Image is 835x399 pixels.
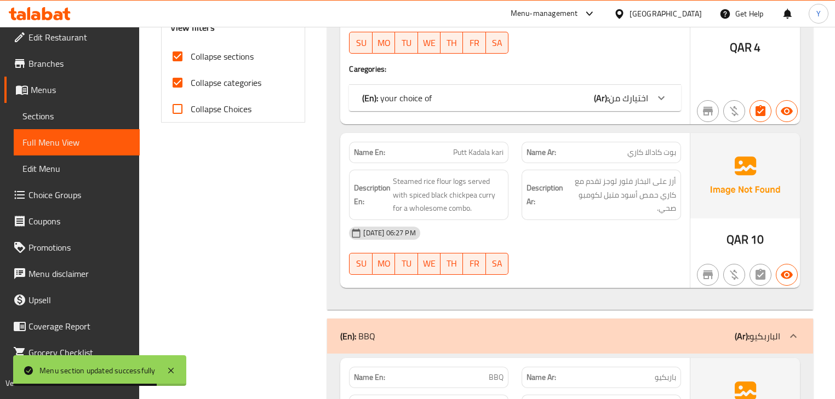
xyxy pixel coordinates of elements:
[399,256,413,271] span: TU
[5,376,32,390] span: Version:
[754,37,760,58] span: 4
[463,32,485,54] button: FR
[630,8,702,20] div: [GEOGRAPHIC_DATA]
[751,229,764,250] span: 10
[340,329,375,343] p: BBQ
[4,77,140,103] a: Menus
[445,256,459,271] span: TH
[486,32,508,54] button: SA
[395,32,417,54] button: TU
[395,253,417,275] button: TU
[349,63,680,74] h4: Caregories:
[28,188,131,201] span: Choice Groups
[4,339,140,366] a: Grocery Checklist
[4,261,140,287] a: Menu disclaimer
[422,35,436,51] span: WE
[727,229,748,250] span: QAR
[399,35,413,51] span: TU
[750,100,771,122] button: Has choices
[393,175,504,215] span: Steamed rice flour logs served with spiced black chickpea curry for a wholesome combo.
[14,155,140,182] a: Edit Menu
[359,228,420,238] span: [DATE] 06:27 PM
[28,346,131,359] span: Grocery Checklist
[362,91,432,105] p: your choice of
[723,264,745,286] button: Purchased item
[735,328,750,344] b: (Ar):
[697,264,719,286] button: Not branch specific item
[31,83,131,96] span: Menus
[191,50,254,63] span: Collapse sections
[490,256,504,271] span: SA
[28,267,131,280] span: Menu disclaimer
[354,372,385,383] strong: Name En:
[4,50,140,77] a: Branches
[14,129,140,155] a: Full Menu View
[735,329,780,343] p: الباربكيو
[723,100,745,122] button: Purchased item
[486,253,508,275] button: SA
[349,32,372,54] button: SU
[362,90,378,106] b: (En):
[28,241,131,254] span: Promotions
[655,372,676,383] span: باربكيو
[445,35,459,51] span: TH
[377,256,391,271] span: MO
[4,287,140,313] a: Upsell
[609,90,648,106] span: اختيارك من
[453,147,504,158] span: Putt Kadala kari
[467,256,481,271] span: FR
[22,136,131,149] span: Full Menu View
[191,76,261,89] span: Collapse categories
[191,102,251,115] span: Collapse Choices
[4,234,140,261] a: Promotions
[28,320,131,333] span: Coverage Report
[28,31,131,44] span: Edit Restaurant
[340,328,356,344] b: (En):
[373,32,395,54] button: MO
[377,35,391,51] span: MO
[349,253,372,275] button: SU
[816,8,821,20] span: Y
[22,109,131,123] span: Sections
[39,365,156,377] div: Menu section updated successfully
[594,90,609,106] b: (Ar):
[527,147,556,158] strong: Name Ar:
[489,372,504,383] span: BBQ
[170,21,215,34] h3: View filters
[373,253,395,275] button: MO
[467,35,481,51] span: FR
[697,100,719,122] button: Not branch specific item
[776,264,798,286] button: Available
[4,24,140,50] a: Edit Restaurant
[511,7,578,20] div: Menu-management
[776,100,798,122] button: Available
[28,293,131,307] span: Upsell
[565,175,676,215] span: أرز على البخار فلور لوجز تقدم مع كاري حمص أسود متبل لكومبو صحي.
[463,253,485,275] button: FR
[354,181,391,208] strong: Description En:
[22,162,131,175] span: Edit Menu
[354,35,368,51] span: SU
[750,264,771,286] button: Not has choices
[354,147,385,158] strong: Name En:
[4,208,140,234] a: Coupons
[441,32,463,54] button: TH
[441,253,463,275] button: TH
[527,181,563,208] strong: Description Ar:
[14,103,140,129] a: Sections
[490,35,504,51] span: SA
[422,256,436,271] span: WE
[627,147,676,158] span: بوت كادالا كاري
[4,182,140,208] a: Choice Groups
[4,313,140,339] a: Coverage Report
[527,372,556,383] strong: Name Ar:
[730,37,752,58] span: QAR
[690,133,800,218] img: Ae5nvW7+0k+MAAAAAElFTkSuQmCC
[349,85,680,111] div: (En): your choice of(Ar):اختيارك من
[327,319,813,354] div: (En): BBQ(Ar):الباربكيو
[418,32,441,54] button: WE
[418,253,441,275] button: WE
[354,256,368,271] span: SU
[28,215,131,228] span: Coupons
[28,57,131,70] span: Branches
